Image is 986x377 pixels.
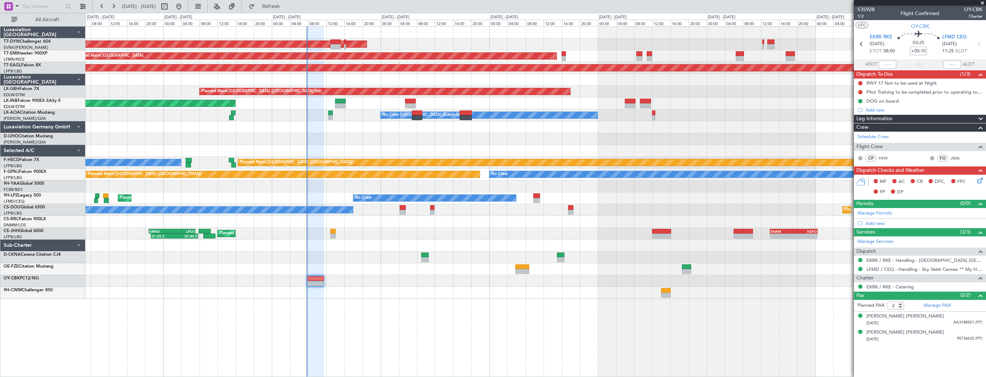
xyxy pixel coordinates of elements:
a: T7-EAGLFalcon 8X [4,63,41,67]
div: 20:00 [254,20,272,26]
a: Manage PAX [924,302,951,309]
a: FCBB/BZV [4,187,23,192]
div: 20:00 [145,20,163,26]
div: [PERSON_NAME] [PERSON_NAME] [866,313,944,320]
span: ELDT [955,48,967,55]
span: [DATE] [942,41,957,48]
button: UTC [856,22,868,28]
span: 9H-CWM [4,288,22,292]
div: 00:00 [489,20,507,26]
div: Planned Maint [GEOGRAPHIC_DATA] ([GEOGRAPHIC_DATA]) [88,169,201,180]
div: KSFO [794,229,817,234]
div: 16:00 [453,20,471,26]
a: CS-JHHGlobal 6000 [4,229,43,233]
div: 08:00 [852,20,870,26]
span: Refresh [256,4,286,9]
span: T7-DYN [4,39,20,44]
span: LX-AOA [4,110,20,115]
button: All Aircraft [8,14,78,25]
div: FO [937,154,949,162]
span: 03:25 [913,39,924,47]
span: (2/2) [960,291,971,299]
div: 12:00 [326,20,344,26]
span: Permits [856,200,873,208]
div: - [794,234,817,238]
div: 00:00 [815,20,833,26]
div: 08:00 [526,20,544,26]
div: 16:00 [562,20,580,26]
div: Flight Confirmed [901,10,939,17]
span: Charter [964,13,982,19]
span: Leg Information [856,115,893,123]
a: 9H-LPZLegacy 500 [4,193,41,198]
span: 1/2 [857,13,875,19]
a: D-CKNACessna Citation CJ4 [4,253,61,257]
span: T7-EMI [4,51,18,56]
div: 00:00 [598,20,616,26]
div: No Crew [355,193,372,203]
span: LFMD CEQ [942,34,967,41]
a: LFMN/NCE [4,57,25,62]
span: (0/0) [960,199,971,207]
span: Crew [856,123,869,132]
div: 08:00 [91,20,109,26]
a: EDLW/DTM [4,104,25,109]
div: LPCS [172,229,195,234]
a: LFMD/CEQ [4,199,24,204]
a: LFPB/LBG [4,69,22,74]
a: JMA [950,155,967,161]
a: F-GPNJFalcon 900EX [4,170,46,174]
a: OY-CBKPC12/NG [4,276,39,281]
div: [DATE] - [DATE] [164,14,192,20]
div: KRNO [149,229,172,234]
div: 07:45 Z [175,234,197,238]
span: 95736632 (PP) [957,336,982,342]
div: 16:00 [344,20,362,26]
div: [DATE] - [DATE] [87,14,115,20]
span: [DATE] - [DATE] [122,3,156,10]
span: (3/3) [960,228,971,236]
div: No Crew [491,169,508,180]
span: AA3188921 (PP) [953,320,982,326]
span: F-GPNJ [4,170,19,174]
div: 20:00 [797,20,815,26]
div: 04:00 [399,20,417,26]
span: DP [897,189,903,196]
span: All Aircraft [19,17,76,22]
div: 00:00 [272,20,290,26]
a: DNMM/LOS [4,222,26,228]
a: Schedule Crew [857,133,889,141]
span: LX-INB [4,99,18,103]
div: 16:00 [670,20,688,26]
a: T7-DYNChallenger 604 [4,39,51,44]
a: LX-AOACitation Mustang [4,110,55,115]
span: FFC [957,178,966,185]
a: D-IJHOCitation Mustang [4,134,53,138]
div: 04:00 [181,20,199,26]
div: 04:00 [725,20,743,26]
div: 04:00 [833,20,851,26]
span: OY-CBK [964,6,982,13]
span: ATOT [865,61,877,68]
span: OY-CBK [4,276,20,281]
span: T7-EAGL [4,63,21,67]
a: LFMD / CEQ - Handling - Sky Valet Cannes ** My Handling**LFMD / CEQ [866,266,982,272]
span: D-IJHO [4,134,18,138]
span: CS-DOU [4,205,20,209]
div: 04:00 [507,20,525,26]
div: - [771,234,794,238]
span: CS-JHH [4,229,19,233]
div: 20:00 [580,20,598,26]
span: Dispatch Checks and Weather [856,166,925,175]
span: Flight Crew [856,143,883,151]
span: 9H-LPZ [4,193,18,198]
span: ETOT [870,48,882,55]
div: Planned Maint [GEOGRAPHIC_DATA] ([GEOGRAPHIC_DATA] Intl) [201,86,321,97]
a: EKRK / RKE - Handling - [GEOGRAPHIC_DATA] [GEOGRAPHIC_DATA] EKRK / RKE [866,257,982,263]
span: 08:00 [883,48,895,55]
a: 9H-CWMChallenger 850 [4,288,53,292]
div: Pilot Training to be completed prior to operating to LFMD [866,89,982,95]
span: MF [880,178,887,185]
span: AC [898,178,905,185]
div: [DATE] - [DATE] [382,14,409,20]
